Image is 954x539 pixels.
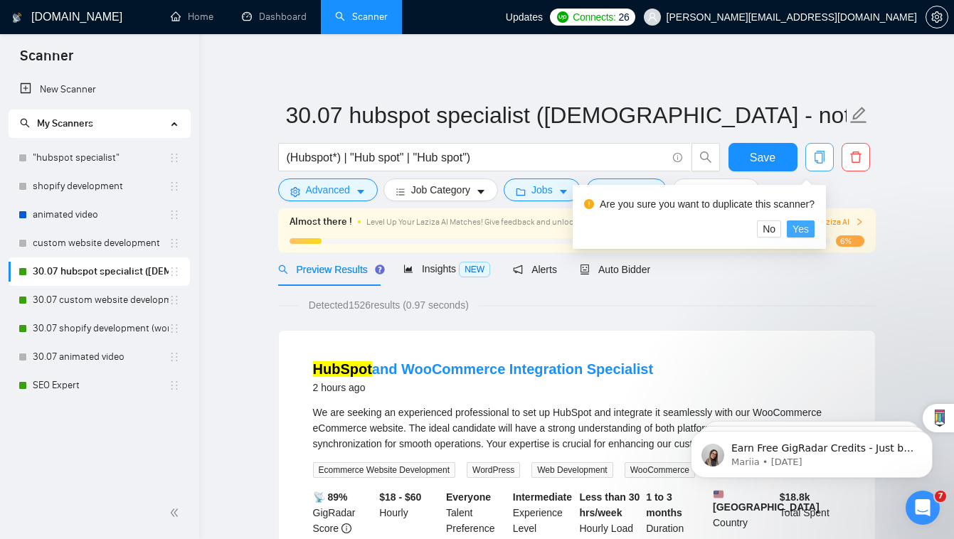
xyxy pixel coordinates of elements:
[33,286,169,314] a: 30.07 custom website development
[647,12,657,22] span: user
[169,351,180,363] span: holder
[169,209,180,220] span: holder
[278,264,381,275] span: Preview Results
[443,489,510,536] div: Talent Preference
[9,144,190,172] li: "hubspot specialist"
[287,149,667,166] input: Search Freelance Jobs...
[9,257,190,286] li: 30.07 hubspot specialist (United States - not for residents)
[403,263,490,274] span: Insights
[169,323,180,334] span: holder
[306,182,350,198] span: Advanced
[310,489,377,536] div: GigRadar Score
[169,294,180,306] span: holder
[169,152,180,164] span: holder
[673,153,682,162] span: info-circle
[619,9,630,25] span: 26
[376,489,443,536] div: Hourly
[728,143,797,171] button: Save
[513,264,557,275] span: Alerts
[169,380,180,391] span: holder
[313,361,654,377] a: HubSpotand WooCommerce Integration Specialist
[9,46,85,75] span: Scanner
[805,143,834,171] button: copy
[625,462,695,478] span: WooCommerce
[299,297,479,313] span: Detected 1526 results (0.97 seconds)
[459,262,490,277] span: NEW
[169,506,184,520] span: double-left
[531,462,613,478] span: Web Development
[646,491,682,518] b: 1 to 3 months
[12,6,22,29] img: logo
[531,182,553,198] span: Jobs
[926,11,948,23] span: setting
[842,151,869,164] span: delete
[467,462,520,478] span: WordPress
[20,118,30,128] span: search
[669,401,954,501] iframe: Intercom notifications message
[750,149,775,166] span: Save
[9,229,190,257] li: custom website development
[356,186,366,197] span: caret-down
[313,491,348,503] b: 📡 89%
[506,11,543,23] span: Updates
[313,462,456,478] span: Ecommerce Website Development
[580,491,640,518] b: Less than 30 hrs/week
[20,117,93,129] span: My Scanners
[580,264,650,275] span: Auto Bidder
[691,143,720,171] button: search
[373,263,386,276] div: Tooltip anchor
[278,265,288,274] span: search
[169,181,180,192] span: holder
[286,97,847,133] input: Scanner name...
[33,314,169,343] a: 30.07 shopify development (worldwide)
[33,257,169,286] a: 30.07 hubspot specialist ([DEMOGRAPHIC_DATA] - not for residents)
[313,407,822,449] span: We are seeking an experienced professional to set up HubSpot and integrate it seamlessly with our...
[855,218,864,226] span: right
[171,11,213,23] a: homeHome
[33,201,169,229] a: animated video
[313,379,654,396] div: 2 hours ago
[935,491,946,502] span: 7
[446,491,491,503] b: Everyone
[692,151,719,164] span: search
[557,11,568,23] img: upwork-logo.png
[643,489,710,536] div: Duration
[9,286,190,314] li: 30.07 custom website development
[558,186,568,197] span: caret-down
[169,266,180,277] span: holder
[9,75,190,104] li: New Scanner
[513,265,523,274] span: notification
[313,361,372,377] mark: HubSpot
[313,405,841,452] div: We are seeking an experienced professional to set up HubSpot and integrate it seamlessly with our...
[842,143,870,171] button: delete
[710,489,777,536] div: Country
[573,9,615,25] span: Connects:
[403,264,413,274] span: area-chart
[504,178,581,201] button: folderJobscaret-down
[777,489,844,536] div: Total Spent
[577,489,644,536] div: Hourly Load
[849,106,868,124] span: edit
[290,214,352,230] span: Almost there !
[242,11,307,23] a: dashboardDashboard
[906,491,940,525] iframe: Intercom live chat
[33,343,169,371] a: 30.07 animated video
[335,11,388,23] a: searchScanner
[793,221,809,237] span: Yes
[510,489,577,536] div: Experience Level
[600,196,815,212] div: Are you sure you want to duplicate this scanner?
[341,523,351,533] span: info-circle
[516,186,526,197] span: folder
[757,220,781,238] button: No
[9,314,190,343] li: 30.07 shopify development (worldwide)
[926,6,948,28] button: setting
[798,215,864,229] button: Train Laziza AI
[806,151,833,164] span: copy
[366,217,664,227] span: Level Up Your Laziza AI Matches! Give feedback and unlock top-tier opportunities !
[169,238,180,249] span: holder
